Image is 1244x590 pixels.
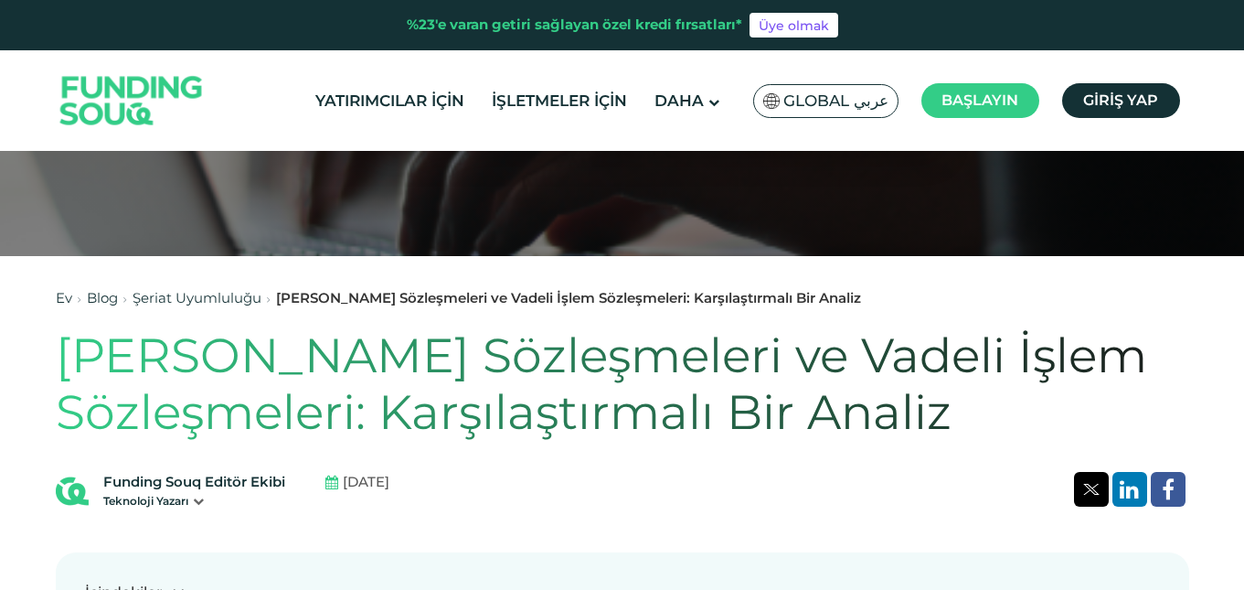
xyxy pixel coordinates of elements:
[56,289,72,306] a: Ev
[763,93,780,109] img: Güney Afrika Bayrağı
[1062,83,1180,118] a: Giriş yap
[941,91,1018,109] font: Başlayın
[276,289,861,306] font: [PERSON_NAME] Sözleşmeleri ve Vadeli İşlem Sözleşmeleri: Karşılaştırmalı Bir Analiz
[343,473,389,490] font: [DATE]
[750,13,838,38] a: Üye olmak
[783,91,888,110] font: Global عربي
[133,289,261,306] a: Şeriat Uyumluluğu
[654,91,704,110] font: Daha
[311,86,469,116] a: Yatırımcılar İçin
[1083,484,1100,495] img: Twitter
[315,91,464,110] font: Yatırımcılar İçin
[1083,91,1158,109] font: Giriş yap
[103,494,188,508] font: Teknoloji Yazarı
[759,17,829,34] font: Üye olmak
[42,55,221,147] img: Logo
[407,16,742,33] font: %23'e varan getiri sağlayan özel kredi fırsatları*
[56,475,89,508] img: Blog Yazarı
[492,91,627,110] font: İşletmeler İçin
[87,289,118,306] a: Blog
[103,473,285,490] font: Funding Souq Editör Ekibi
[56,327,1147,441] font: [PERSON_NAME] Sözleşmeleri ve Vadeli İşlem Sözleşmeleri: Karşılaştırmalı Bir Analiz
[487,86,632,116] a: İşletmeler İçin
